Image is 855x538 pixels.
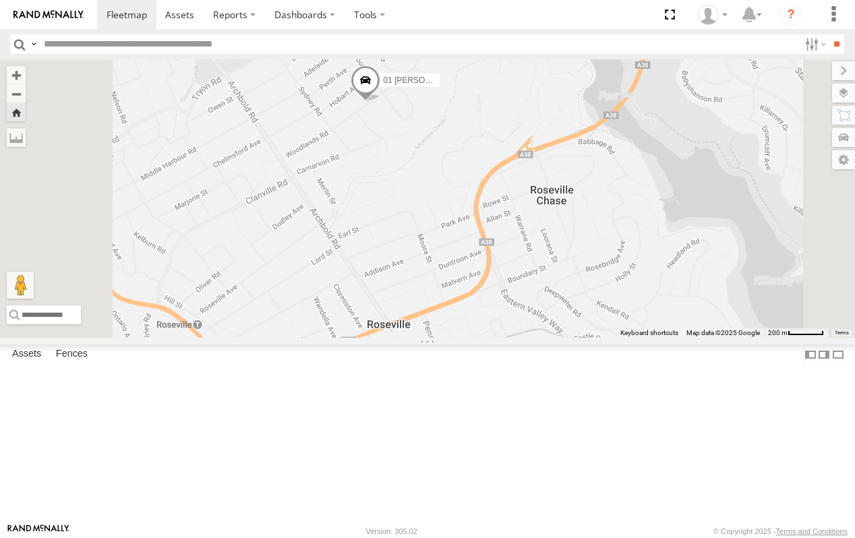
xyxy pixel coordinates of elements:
a: Terms and Conditions [776,527,848,535]
button: Zoom Home [7,103,26,121]
button: Zoom out [7,84,26,103]
label: Map Settings [832,150,855,169]
div: Steve Commisso [693,5,732,25]
label: Measure [7,128,26,147]
label: Hide Summary Table [831,345,845,364]
label: Search Filter Options [800,34,829,54]
label: Search Query [28,34,39,54]
button: Drag Pegman onto the map to open Street View [7,272,34,299]
label: Fences [49,345,94,364]
span: 01 [PERSON_NAME] [383,76,461,85]
label: Assets [5,345,48,364]
button: Keyboard shortcuts [620,328,678,338]
a: Terms [835,330,849,335]
img: rand-logo.svg [13,10,84,20]
div: Version: 305.02 [366,527,417,535]
div: © Copyright 2025 - [713,527,848,535]
button: Map Scale: 200 m per 50 pixels [764,328,828,338]
span: Map data ©2025 Google [686,329,760,336]
span: 200 m [768,329,788,336]
a: Visit our Website [7,525,69,538]
button: Zoom in [7,66,26,84]
label: Dock Summary Table to the Right [817,345,831,364]
label: Dock Summary Table to the Left [804,345,817,364]
i: ? [780,4,802,26]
